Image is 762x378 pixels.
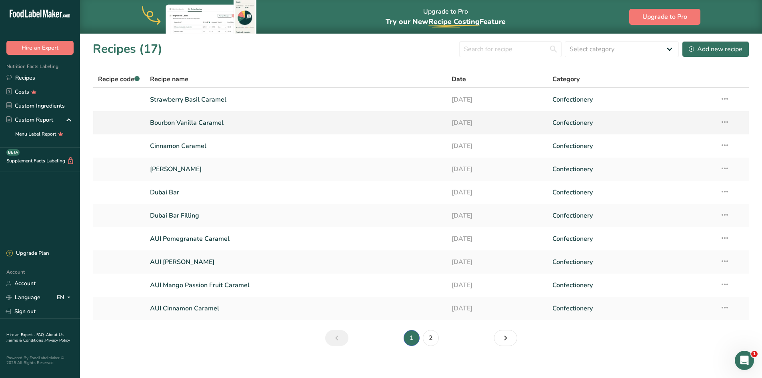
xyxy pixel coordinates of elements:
a: Next page [494,330,517,346]
button: Add new recipe [682,41,749,57]
div: Custom Report [6,116,53,124]
span: Date [452,74,466,84]
a: [DATE] [452,161,543,178]
span: Try our New Feature [386,17,506,26]
a: [DATE] [452,230,543,247]
span: 1 [751,351,758,357]
div: Powered By FoodLabelMaker © 2025 All Rights Reserved [6,356,74,365]
span: Recipe name [150,74,188,84]
a: Bourbon Vanilla Caramel [150,114,442,131]
h1: Recipes (17) [93,40,162,58]
a: Confectionery [552,138,710,154]
a: AUI Cinnamon Caramel [150,300,442,317]
div: Upgrade to Pro [386,0,506,34]
a: [DATE] [452,277,543,294]
button: Upgrade to Pro [629,9,700,25]
a: [DATE] [452,184,543,201]
a: Confectionery [552,114,710,131]
div: EN [57,293,74,302]
a: [DATE] [452,91,543,108]
a: Page 2. [423,330,439,346]
span: Recipe code [98,75,140,84]
a: Confectionery [552,207,710,224]
a: Dubai Bar Filling [150,207,442,224]
a: Language [6,290,40,304]
a: Confectionery [552,184,710,201]
div: Add new recipe [689,44,742,54]
a: Dubai Bar [150,184,442,201]
input: Search for recipe [459,41,562,57]
div: BETA [6,149,20,156]
div: Upgrade Plan [6,250,49,258]
a: Confectionery [552,161,710,178]
a: [DATE] [452,254,543,270]
a: About Us . [6,332,64,343]
a: [DATE] [452,300,543,317]
a: Confectionery [552,277,710,294]
iframe: Intercom live chat [735,351,754,370]
span: Recipe Costing [428,17,480,26]
a: [DATE] [452,207,543,224]
a: Previous page [325,330,348,346]
span: Upgrade to Pro [642,12,687,22]
a: Cinnamon Caramel [150,138,442,154]
span: Category [552,74,580,84]
a: Confectionery [552,254,710,270]
a: [DATE] [452,114,543,131]
a: Confectionery [552,300,710,317]
a: Confectionery [552,230,710,247]
a: AUI Pomegranate Caramel [150,230,442,247]
a: FAQ . [36,332,46,338]
a: [PERSON_NAME] [150,161,442,178]
a: AUI [PERSON_NAME] [150,254,442,270]
a: Strawberry Basil Caramel [150,91,442,108]
a: AUI Mango Passion Fruit Caramel [150,277,442,294]
a: [DATE] [452,138,543,154]
button: Hire an Expert [6,41,74,55]
a: Privacy Policy [45,338,70,343]
a: Terms & Conditions . [7,338,45,343]
a: Hire an Expert . [6,332,35,338]
a: Confectionery [552,91,710,108]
